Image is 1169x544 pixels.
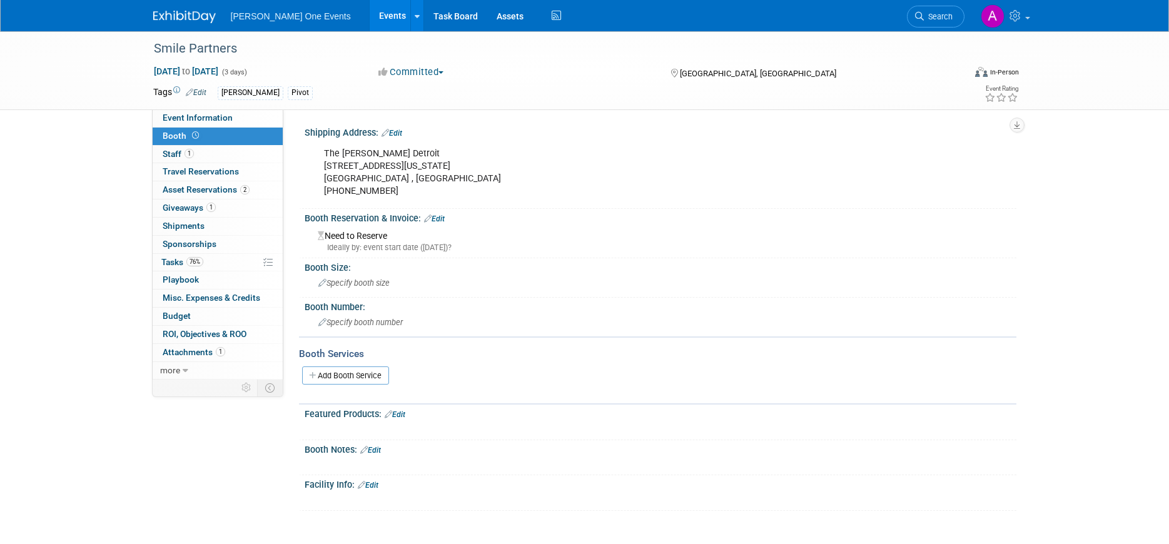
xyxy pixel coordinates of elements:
a: more [153,362,283,380]
span: more [160,365,180,375]
a: Travel Reservations [153,163,283,181]
img: Amanda Bartschi [981,4,1005,28]
span: Travel Reservations [163,166,239,176]
span: 1 [185,149,194,158]
span: 1 [216,347,225,356]
span: Giveaways [163,203,216,213]
a: Sponsorships [153,236,283,253]
a: Add Booth Service [302,366,389,385]
img: ExhibitDay [153,11,216,23]
span: Booth not reserved yet [190,131,201,140]
a: Edit [424,214,445,223]
a: Misc. Expenses & Credits [153,290,283,307]
span: (3 days) [221,68,247,76]
span: 1 [206,203,216,212]
span: Staff [163,149,194,159]
span: to [180,66,192,76]
a: Tasks76% [153,254,283,271]
span: Attachments [163,347,225,357]
span: 76% [186,257,203,266]
div: Ideally by: event start date ([DATE])? [318,242,1007,253]
div: [PERSON_NAME] [218,86,283,99]
div: Event Rating [984,86,1018,92]
div: Booth Services [299,347,1016,361]
img: Format-Inperson.png [975,67,988,77]
div: In-Person [989,68,1019,77]
a: Staff1 [153,146,283,163]
div: Shipping Address: [305,123,1016,139]
a: Attachments1 [153,344,283,361]
a: Asset Reservations2 [153,181,283,199]
div: Smile Partners [149,38,946,60]
div: Event Format [891,65,1020,84]
span: Specify booth number [318,318,403,327]
div: Need to Reserve [314,226,1007,253]
span: Budget [163,311,191,321]
span: Misc. Expenses & Credits [163,293,260,303]
td: Tags [153,86,206,100]
div: Pivot [288,86,313,99]
div: Featured Products: [305,405,1016,421]
a: ROI, Objectives & ROO [153,326,283,343]
a: Shipments [153,218,283,235]
span: Event Information [163,113,233,123]
div: The [PERSON_NAME] Detroit [STREET_ADDRESS][US_STATE] [GEOGRAPHIC_DATA] , [GEOGRAPHIC_DATA] [PHONE... [315,141,879,204]
a: Edit [186,88,206,97]
span: [GEOGRAPHIC_DATA], [GEOGRAPHIC_DATA] [680,69,836,78]
span: ROI, Objectives & ROO [163,329,246,339]
td: Personalize Event Tab Strip [236,380,258,396]
a: Edit [382,129,402,138]
span: Specify booth size [318,278,390,288]
a: Edit [358,481,378,490]
a: Search [907,6,964,28]
span: Shipments [163,221,205,231]
span: Sponsorships [163,239,216,249]
div: Booth Reservation & Invoice: [305,209,1016,225]
div: Booth Size: [305,258,1016,274]
a: Booth [153,128,283,145]
span: [PERSON_NAME] One Events [231,11,351,21]
div: Booth Notes: [305,440,1016,456]
a: Giveaways1 [153,199,283,217]
a: Edit [385,410,405,419]
span: Asset Reservations [163,184,250,194]
span: Booth [163,131,201,141]
td: Toggle Event Tabs [257,380,283,396]
a: Event Information [153,109,283,127]
span: 2 [240,185,250,194]
span: Search [924,12,953,21]
span: Tasks [161,257,203,267]
span: [DATE] [DATE] [153,66,219,77]
a: Edit [360,446,381,455]
span: Playbook [163,275,199,285]
a: Playbook [153,271,283,289]
a: Budget [153,308,283,325]
div: Booth Number: [305,298,1016,313]
button: Committed [374,66,448,79]
div: Facility Info: [305,475,1016,491]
